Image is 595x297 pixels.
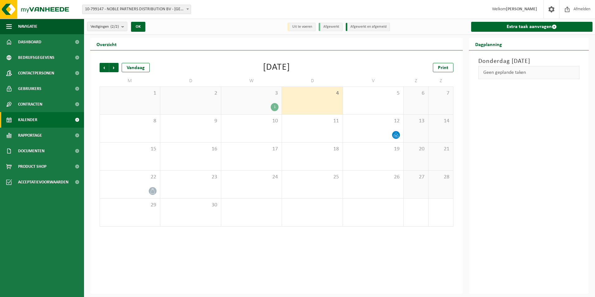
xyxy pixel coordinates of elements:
[91,22,119,31] span: Vestigingen
[288,23,316,31] li: Uit te voeren
[18,81,41,97] span: Gebruikers
[18,159,46,174] span: Product Shop
[285,90,339,97] span: 4
[285,146,339,153] span: 18
[319,23,343,31] li: Afgewerkt
[90,38,123,50] h2: Overzicht
[407,90,425,97] span: 6
[163,174,218,181] span: 23
[404,75,429,87] td: Z
[471,22,593,32] a: Extra taak aanvragen
[432,118,450,125] span: 14
[429,75,453,87] td: Z
[282,75,343,87] td: D
[18,97,42,112] span: Contracten
[82,5,191,14] span: 10-799147 - NOBLE PARTNERS DISTRIBUTION BV - ETTERBEEK
[285,118,339,125] span: 11
[224,118,279,125] span: 10
[18,50,54,65] span: Bedrijfsgegevens
[346,23,390,31] li: Afgewerkt en afgemeld
[87,22,127,31] button: Vestigingen(2/2)
[110,25,119,29] count: (2/2)
[163,118,218,125] span: 9
[18,143,45,159] span: Documenten
[18,174,68,190] span: Acceptatievoorwaarden
[103,90,157,97] span: 1
[103,118,157,125] span: 8
[346,174,400,181] span: 26
[433,63,453,72] a: Print
[163,90,218,97] span: 2
[224,146,279,153] span: 17
[163,146,218,153] span: 16
[506,7,537,12] strong: [PERSON_NAME]
[478,66,580,79] div: Geen geplande taken
[103,146,157,153] span: 15
[263,63,290,72] div: [DATE]
[407,146,425,153] span: 20
[469,38,508,50] h2: Dagplanning
[271,103,279,111] div: 1
[221,75,282,87] td: W
[407,118,425,125] span: 13
[131,22,145,32] button: OK
[122,63,150,72] div: Vandaag
[285,174,339,181] span: 25
[18,112,37,128] span: Kalender
[109,63,119,72] span: Volgende
[103,202,157,209] span: 29
[103,174,157,181] span: 22
[18,128,42,143] span: Rapportage
[432,174,450,181] span: 28
[224,174,279,181] span: 24
[346,146,400,153] span: 19
[100,63,109,72] span: Vorige
[407,174,425,181] span: 27
[438,65,448,70] span: Print
[432,90,450,97] span: 7
[163,202,218,209] span: 30
[18,65,54,81] span: Contactpersonen
[18,19,37,34] span: Navigatie
[343,75,404,87] td: V
[18,34,41,50] span: Dashboard
[478,57,580,66] h3: Donderdag [DATE]
[160,75,221,87] td: D
[100,75,160,87] td: M
[346,118,400,125] span: 12
[432,146,450,153] span: 21
[346,90,400,97] span: 5
[224,90,279,97] span: 3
